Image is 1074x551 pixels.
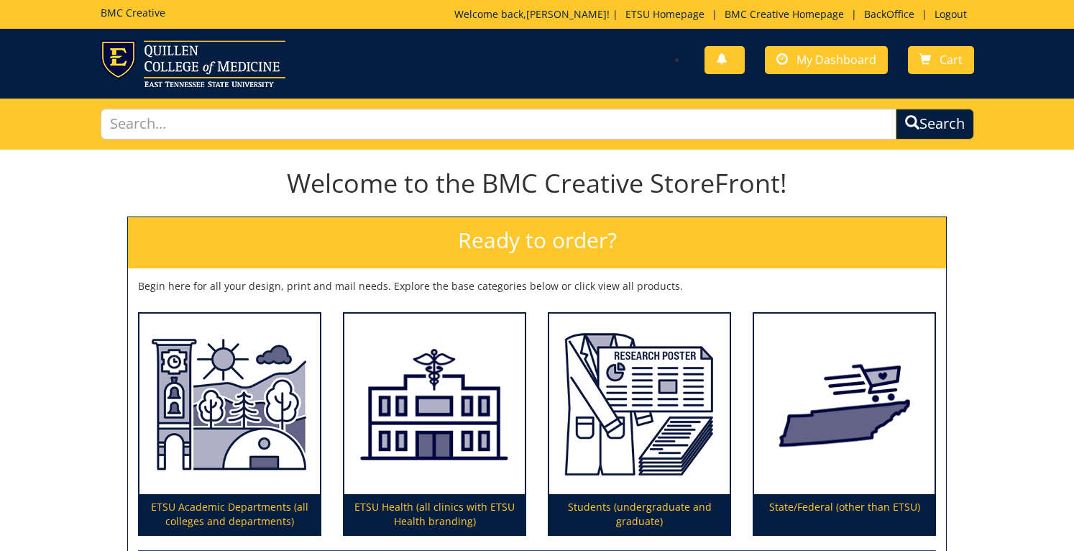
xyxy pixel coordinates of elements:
[344,314,525,495] img: ETSU Health (all clinics with ETSU Health branding)
[344,314,525,535] a: ETSU Health (all clinics with ETSU Health branding)
[754,314,935,535] a: State/Federal (other than ETSU)
[618,7,712,21] a: ETSU Homepage
[857,7,922,21] a: BackOffice
[927,7,974,21] a: Logout
[797,52,876,68] span: My Dashboard
[940,52,963,68] span: Cart
[139,314,320,535] a: ETSU Academic Departments (all colleges and departments)
[896,109,974,140] button: Search
[754,314,935,495] img: State/Federal (other than ETSU)
[101,40,285,87] img: ETSU logo
[344,494,525,534] p: ETSU Health (all clinics with ETSU Health branding)
[139,494,320,534] p: ETSU Academic Departments (all colleges and departments)
[549,494,730,534] p: Students (undergraduate and graduate)
[717,7,851,21] a: BMC Creative Homepage
[549,314,730,495] img: Students (undergraduate and graduate)
[765,46,888,74] a: My Dashboard
[526,7,607,21] a: [PERSON_NAME]
[127,169,947,198] h1: Welcome to the BMC Creative StoreFront!
[754,494,935,534] p: State/Federal (other than ETSU)
[138,279,936,293] p: Begin here for all your design, print and mail needs. Explore the base categories below or click ...
[101,7,165,18] h5: BMC Creative
[454,7,974,22] p: Welcome back, ! | | | |
[549,314,730,535] a: Students (undergraduate and graduate)
[908,46,974,74] a: Cart
[139,314,320,495] img: ETSU Academic Departments (all colleges and departments)
[101,109,896,140] input: Search...
[128,217,946,268] h2: Ready to order?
